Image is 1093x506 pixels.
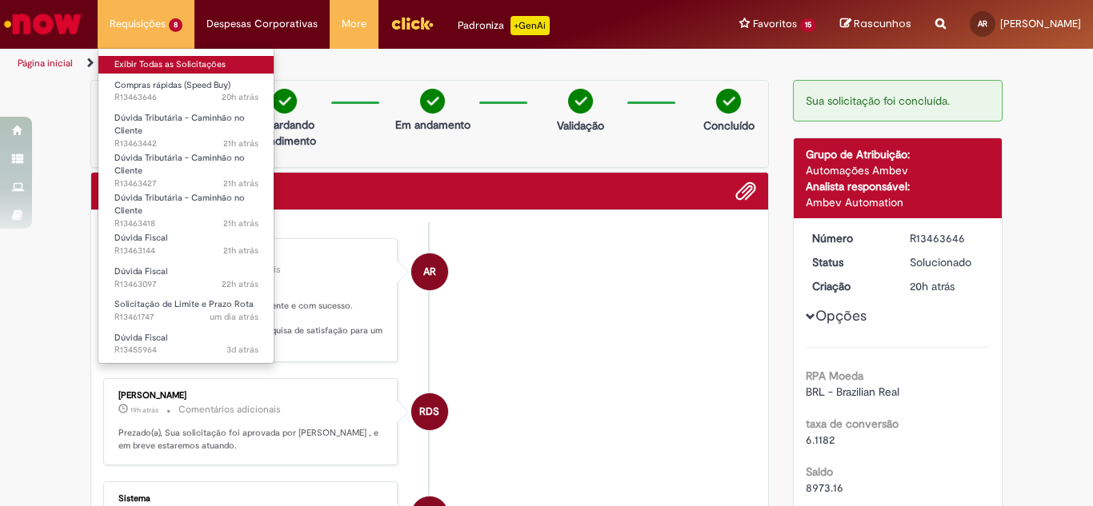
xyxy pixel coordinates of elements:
[411,253,448,290] div: Ambev RPA
[223,137,258,149] span: 21h atrás
[110,16,166,32] span: Requisições
[703,118,755,133] p: Concluído
[910,230,984,246] div: R13463646
[98,56,274,74] a: Exibir Todas as Solicitações
[753,16,797,32] span: Favoritos
[114,245,258,257] span: R13463144
[114,278,258,291] span: R13463097
[223,177,258,189] time: 29/08/2025 16:24:45
[806,162,991,178] div: Automações Ambev
[98,229,274,259] a: Aberto R13463144 : Dúvida Fiscal
[223,245,258,257] time: 29/08/2025 15:44:41
[130,405,158,415] time: 29/08/2025 17:47:01
[114,137,258,150] span: R13463442
[114,332,167,344] span: Dúvida Fiscal
[114,91,258,104] span: R13463646
[806,146,991,162] div: Grupo de Atribuição:
[98,189,274,224] a: Aberto R13463418 : Dúvida Tributária - Caminhão no Cliente
[98,110,274,144] a: Aberto R13463442 : Dúvida Tributária - Caminhão no Cliente
[114,311,258,324] span: R13461747
[223,217,258,229] span: 21h atrás
[222,278,258,290] span: 22h atrás
[169,18,182,32] span: 8
[800,18,816,32] span: 15
[978,18,987,29] span: AR
[223,177,258,189] span: 21h atrás
[222,91,258,103] span: 20h atrás
[114,177,258,190] span: R13463427
[98,296,274,325] a: Aberto R13461747 : Solicitação de Limite e Prazo Rota
[223,137,258,149] time: 29/08/2025 16:26:29
[114,232,167,244] span: Dúvida Fiscal
[226,344,258,356] span: 3d atrás
[114,112,245,137] span: Dúvida Tributária - Caminhão no Cliente
[854,16,911,31] span: Rascunhos
[800,278,899,294] dt: Criação
[910,278,984,294] div: 29/08/2025 16:54:59
[342,16,366,32] span: More
[390,11,434,35] img: click_logo_yellow_360x200.png
[222,91,258,103] time: 29/08/2025 16:55:01
[98,149,274,184] a: Aberto R13463427 : Dúvida Tributária - Caminhão no Cliente
[118,494,385,504] div: Sistema
[246,117,323,149] p: Aguardando atendimento
[118,391,385,400] div: [PERSON_NAME]
[395,117,470,133] p: Em andamento
[840,17,911,32] a: Rascunhos
[910,279,955,293] time: 29/08/2025 16:54:59
[98,329,274,359] a: Aberto R13455964 : Dúvida Fiscal
[419,392,439,431] span: RDS
[114,217,258,230] span: R13463418
[2,8,84,40] img: ServiceNow
[806,480,843,495] span: 8973.16
[510,16,550,35] p: +GenAi
[98,48,274,364] ul: Requisições
[114,265,167,277] span: Dúvida Fiscal
[223,245,258,257] span: 21h atrás
[130,405,158,415] span: 19h atrás
[226,344,258,356] time: 28/08/2025 09:01:09
[568,89,593,114] img: check-circle-green.png
[458,16,550,35] div: Padroniza
[806,384,899,399] span: BRL - Brazilian Real
[114,192,245,217] span: Dúvida Tributária - Caminhão no Cliente
[806,464,833,479] b: Saldo
[423,253,436,291] span: AR
[114,344,258,357] span: R13455964
[210,311,258,323] span: um dia atrás
[178,403,281,416] small: Comentários adicionais
[806,416,899,431] b: taxa de conversão
[411,393,448,430] div: Ricardo Dos Santos
[910,279,955,293] span: 20h atrás
[420,89,445,114] img: check-circle-green.png
[910,254,984,270] div: Solucionado
[222,278,258,290] time: 29/08/2025 15:37:19
[114,152,245,177] span: Dúvida Tributária - Caminhão no Cliente
[12,49,717,78] ul: Trilhas de página
[98,77,274,106] a: Aberto R13463646 : Compras rápidas (Speed Buy)
[114,79,230,91] span: Compras rápidas (Speed Buy)
[114,298,254,310] span: Solicitação de Limite e Prazo Rota
[118,427,385,452] p: Prezado(a), Sua solicitação foi aprovada por [PERSON_NAME] , e em breve estaremos atuando.
[800,230,899,246] dt: Número
[806,194,991,210] div: Ambev Automation
[223,217,258,229] time: 29/08/2025 16:23:33
[206,16,318,32] span: Despesas Corporativas
[806,178,991,194] div: Analista responsável:
[557,118,604,133] p: Validação
[98,263,274,293] a: Aberto R13463097 : Dúvida Fiscal
[210,311,258,323] time: 29/08/2025 11:09:11
[272,89,297,114] img: check-circle-green.png
[806,432,835,447] span: 6.1182
[793,80,1003,122] div: Sua solicitação foi concluída.
[800,254,899,270] dt: Status
[806,369,863,383] b: RPA Moeda
[1000,17,1081,30] span: [PERSON_NAME]
[716,89,741,114] img: check-circle-green.png
[735,181,756,201] button: Adicionar anexos
[18,57,73,70] a: Página inicial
